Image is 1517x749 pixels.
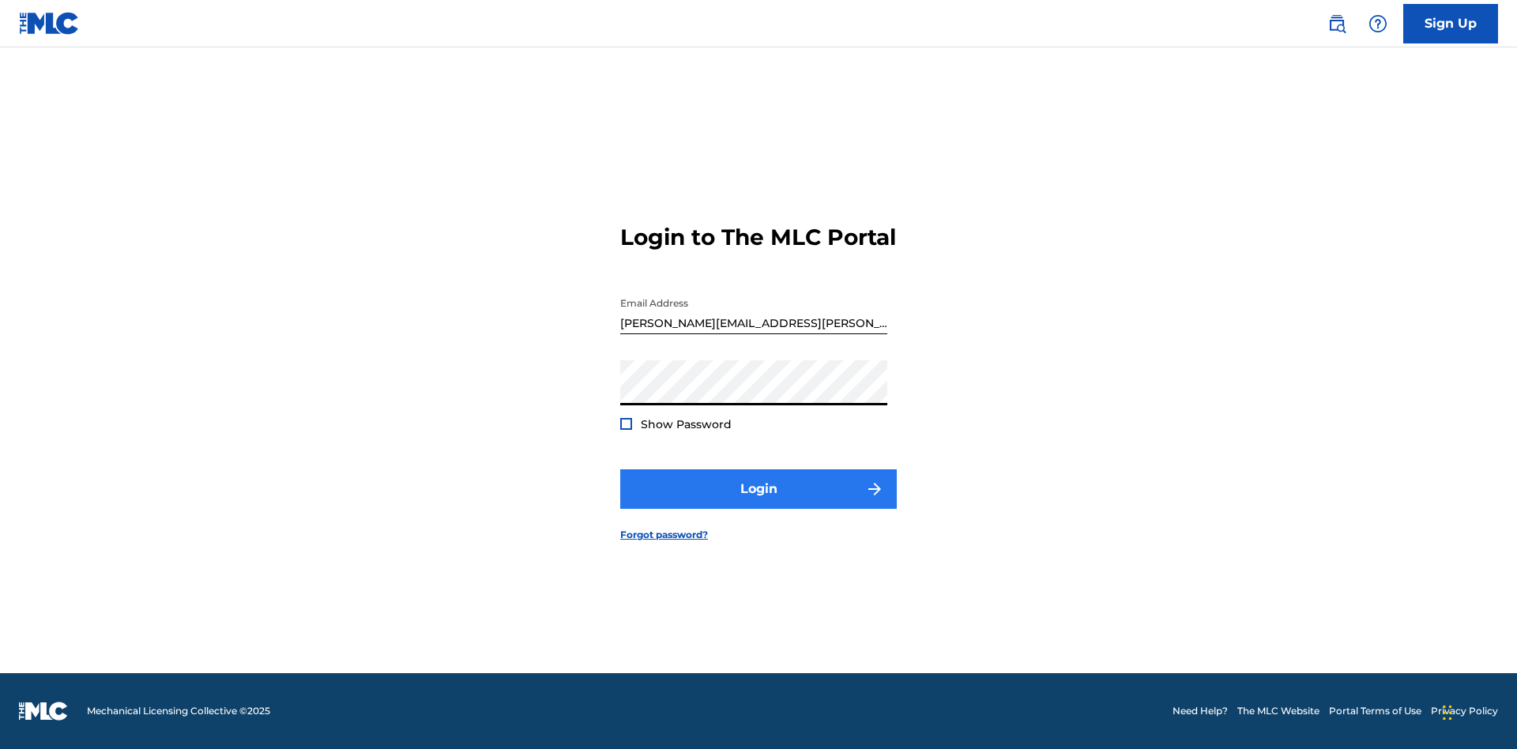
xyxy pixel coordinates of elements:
a: Privacy Policy [1431,704,1498,718]
button: Login [620,469,897,509]
a: Public Search [1321,8,1353,40]
img: search [1327,14,1346,33]
img: logo [19,702,68,721]
iframe: Chat Widget [1438,673,1517,749]
h3: Login to The MLC Portal [620,224,896,251]
a: The MLC Website [1237,704,1319,718]
img: f7272a7cc735f4ea7f67.svg [865,480,884,499]
a: Forgot password? [620,528,708,542]
span: Show Password [641,417,732,431]
img: help [1368,14,1387,33]
span: Mechanical Licensing Collective © 2025 [87,704,270,718]
div: Drag [1443,689,1452,736]
a: Sign Up [1403,4,1498,43]
a: Need Help? [1173,704,1228,718]
div: Help [1362,8,1394,40]
img: MLC Logo [19,12,80,35]
a: Portal Terms of Use [1329,704,1421,718]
